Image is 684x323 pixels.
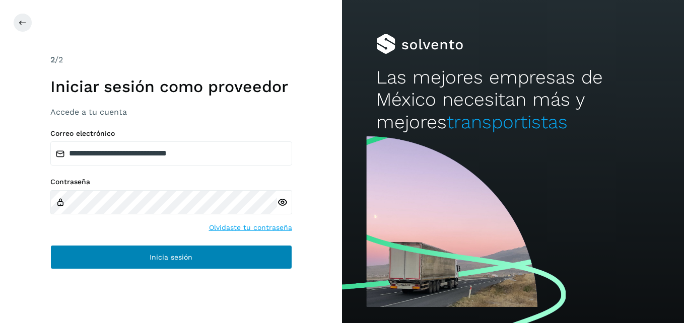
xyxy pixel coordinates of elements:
span: transportistas [447,111,568,133]
h3: Accede a tu cuenta [50,107,292,117]
h2: Las mejores empresas de México necesitan más y mejores [376,66,650,133]
label: Correo electrónico [50,129,292,138]
div: /2 [50,54,292,66]
label: Contraseña [50,178,292,186]
button: Inicia sesión [50,245,292,269]
h1: Iniciar sesión como proveedor [50,77,292,96]
span: 2 [50,55,55,64]
span: Inicia sesión [150,254,192,261]
a: Olvidaste tu contraseña [209,222,292,233]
